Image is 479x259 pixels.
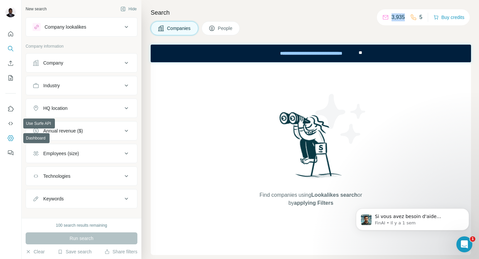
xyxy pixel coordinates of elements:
img: Surfe Illustration - Stars [311,89,371,149]
iframe: Intercom notifications message [346,194,479,241]
div: Company [43,60,63,66]
button: Feedback [5,147,16,159]
p: Message from FinAI, sent Il y a 1 sem [29,26,115,32]
div: Annual revenue ($) [43,128,83,134]
button: Company [26,55,137,71]
button: Hide [116,4,141,14]
button: Keywords [26,191,137,207]
button: HQ location [26,100,137,116]
button: Company lookalikes [26,19,137,35]
div: Keywords [43,195,64,202]
img: Surfe Illustration - Woman searching with binoculars [276,110,346,184]
div: New search [26,6,47,12]
button: Employees (size) [26,145,137,161]
div: HQ location [43,105,68,112]
button: Dashboard [5,132,16,144]
button: Annual revenue ($) [26,123,137,139]
div: Employees (size) [43,150,79,157]
button: Use Surfe on LinkedIn [5,103,16,115]
button: Quick start [5,28,16,40]
button: Share filters [104,248,137,255]
span: Si vous avez besoin d'aide supplémentaire pour enrichir plusieurs profils LinkedIn en masse, je s... [29,19,112,64]
img: Avatar [5,7,16,17]
button: Enrich CSV [5,57,16,69]
div: Company lookalikes [45,24,86,30]
button: Industry [26,78,137,94]
p: 5 [419,13,422,21]
p: Company information [26,43,137,49]
div: 100 search results remaining [56,222,107,228]
span: Companies [167,25,191,32]
span: Lookalikes search [311,192,358,198]
div: Industry [43,82,60,89]
iframe: Intercom live chat [456,236,472,252]
span: 1 [470,236,475,242]
span: applying Filters [294,200,333,206]
p: 3,935 [392,13,405,21]
h4: Search [151,8,471,17]
button: Use Surfe API [5,118,16,129]
button: Save search [58,248,91,255]
button: Technologies [26,168,137,184]
button: Clear [26,248,45,255]
button: My lists [5,72,16,84]
span: People [218,25,233,32]
div: Technologies [43,173,71,179]
iframe: Banner [151,45,471,62]
button: Buy credits [433,13,464,22]
span: Find companies using or by [257,191,364,207]
button: Search [5,43,16,55]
